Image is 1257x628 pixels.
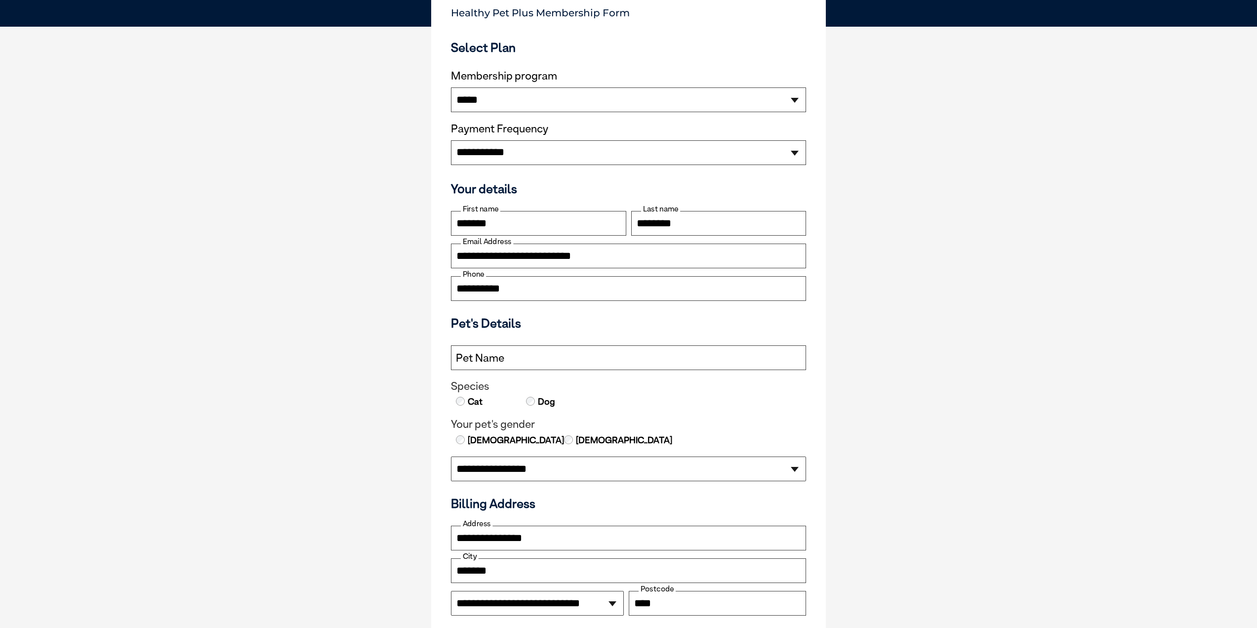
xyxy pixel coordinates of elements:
label: Dog [537,395,555,408]
label: [DEMOGRAPHIC_DATA] [467,434,564,447]
label: Last name [641,205,680,213]
label: Payment Frequency [451,123,548,135]
label: [DEMOGRAPHIC_DATA] [575,434,672,447]
h3: Select Plan [451,40,806,55]
legend: Your pet's gender [451,418,806,431]
p: Healthy Pet Plus Membership Form [451,2,806,19]
h3: Your details [451,181,806,196]
label: Email Address [461,237,513,246]
label: First name [461,205,500,213]
h3: Pet's Details [447,316,810,331]
label: Cat [467,395,483,408]
label: Address [461,519,492,528]
h3: Billing Address [451,496,806,511]
label: Postcode [639,585,676,593]
label: Membership program [451,70,806,83]
legend: Species [451,380,806,393]
label: City [461,552,479,561]
label: Phone [461,270,486,279]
